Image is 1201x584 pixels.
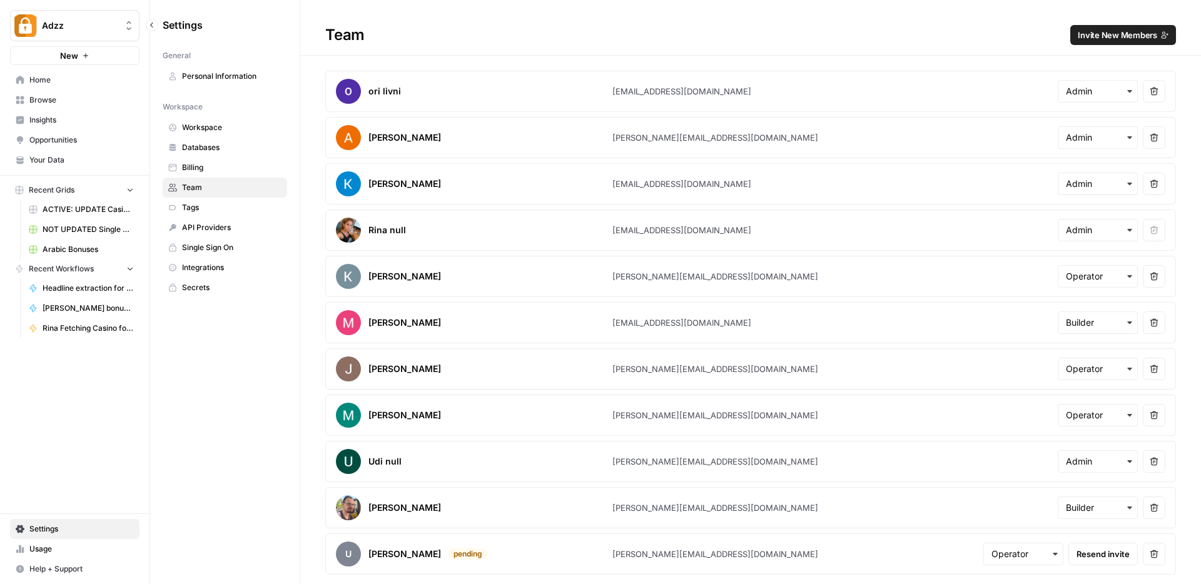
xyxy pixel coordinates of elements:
[163,198,287,218] a: Tags
[10,519,139,539] a: Settings
[182,162,281,173] span: Billing
[163,66,287,86] a: Personal Information
[368,224,406,236] div: Rina null
[1077,548,1130,560] span: Resend invite
[29,154,134,166] span: Your Data
[10,110,139,130] a: Insights
[1066,316,1130,329] input: Builder
[336,541,361,566] span: u
[368,316,441,329] div: [PERSON_NAME]
[612,224,751,236] div: [EMAIL_ADDRESS][DOMAIN_NAME]
[29,263,94,274] span: Recent Workflows
[336,403,361,428] img: avatar
[10,90,139,110] a: Browse
[612,178,751,190] div: [EMAIL_ADDRESS][DOMAIN_NAME]
[1078,29,1157,41] span: Invite New Members
[448,548,487,560] div: pending
[163,218,287,238] a: API Providers
[43,224,134,235] span: NOT UPDATED Single Bonus Creation
[1066,363,1130,375] input: Operator
[182,222,281,233] span: API Providers
[42,19,118,32] span: Adzz
[368,409,441,421] div: [PERSON_NAME]
[612,131,818,144] div: [PERSON_NAME][EMAIL_ADDRESS][DOMAIN_NAME]
[60,49,78,62] span: New
[368,131,441,144] div: [PERSON_NAME]
[368,548,441,560] div: [PERSON_NAME]
[43,323,134,334] span: Rina Fetching Casino for Casinoshub
[336,125,361,150] img: avatar
[1066,178,1130,190] input: Admin
[1070,25,1176,45] button: Invite New Members
[368,85,401,98] div: ori livni
[182,142,281,153] span: Databases
[163,278,287,298] a: Secrets
[612,85,751,98] div: [EMAIL_ADDRESS][DOMAIN_NAME]
[612,409,818,421] div: [PERSON_NAME][EMAIL_ADDRESS][DOMAIN_NAME]
[29,114,134,126] span: Insights
[1068,543,1138,565] button: Resend invite
[182,71,281,82] span: Personal Information
[368,270,441,283] div: [PERSON_NAME]
[612,363,818,375] div: [PERSON_NAME][EMAIL_ADDRESS][DOMAIN_NAME]
[43,283,134,294] span: Headline extraction for grid
[1066,270,1130,283] input: Operator
[163,101,203,113] span: Workspace
[29,74,134,86] span: Home
[182,282,281,293] span: Secrets
[336,449,361,474] img: avatar
[336,310,361,335] img: avatar
[612,270,818,283] div: [PERSON_NAME][EMAIL_ADDRESS][DOMAIN_NAME]
[29,184,74,196] span: Recent Grids
[1066,409,1130,421] input: Operator
[10,150,139,170] a: Your Data
[14,14,37,37] img: Adzz Logo
[612,501,818,514] div: [PERSON_NAME][EMAIL_ADDRESS][DOMAIN_NAME]
[29,543,134,555] span: Usage
[336,495,361,520] img: avatar
[163,178,287,198] a: Team
[163,18,203,33] span: Settings
[10,559,139,579] button: Help + Support
[10,10,139,41] button: Workspace: Adzz
[163,118,287,138] a: Workspace
[182,122,281,133] span: Workspace
[10,130,139,150] a: Opportunities
[23,199,139,219] a: ACTIVE: UPDATE Casino Reviews
[1066,501,1130,514] input: Builder
[163,258,287,278] a: Integrations
[163,138,287,158] a: Databases
[163,238,287,258] a: Single Sign On
[29,563,134,575] span: Help + Support
[29,523,134,535] span: Settings
[10,181,139,199] button: Recent Grids
[23,219,139,239] a: NOT UPDATED Single Bonus Creation
[1066,131,1130,144] input: Admin
[182,242,281,253] span: Single Sign On
[43,244,134,255] span: Arabic Bonuses
[612,548,818,560] div: [PERSON_NAME][EMAIL_ADDRESS][DOMAIN_NAME]
[182,182,281,193] span: Team
[1066,85,1130,98] input: Admin
[1066,455,1130,468] input: Admin
[23,318,139,338] a: Rina Fetching Casino for Casinoshub
[368,455,402,468] div: Udi null
[43,204,134,215] span: ACTIVE: UPDATE Casino Reviews
[336,171,361,196] img: avatar
[43,303,134,314] span: [PERSON_NAME] bonus to wp
[336,218,361,243] img: avatar
[991,548,1055,560] input: Operator
[10,70,139,90] a: Home
[612,316,751,329] div: [EMAIL_ADDRESS][DOMAIN_NAME]
[368,178,441,190] div: [PERSON_NAME]
[23,278,139,298] a: Headline extraction for grid
[10,259,139,278] button: Recent Workflows
[612,455,818,468] div: [PERSON_NAME][EMAIL_ADDRESS][DOMAIN_NAME]
[10,46,139,65] button: New
[10,539,139,559] a: Usage
[368,501,441,514] div: [PERSON_NAME]
[163,50,191,61] span: General
[23,298,139,318] a: [PERSON_NAME] bonus to wp
[1066,224,1130,236] input: Admin
[182,262,281,273] span: Integrations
